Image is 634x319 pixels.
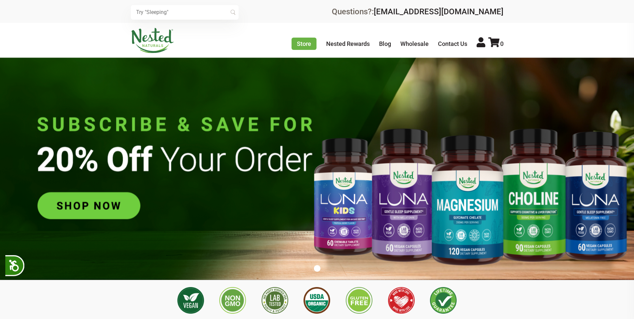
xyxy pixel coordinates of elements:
img: Vegan [177,287,204,314]
img: Lifetime Guarantee [430,287,457,314]
img: Nested Naturals [131,28,174,53]
a: Contact Us [438,40,467,47]
img: Made with Love [388,287,415,314]
a: Wholesale [400,40,429,47]
a: Store [292,38,317,50]
img: Gluten Free [346,287,372,314]
img: USDA Organic [304,287,330,314]
a: Blog [379,40,391,47]
a: [EMAIL_ADDRESS][DOMAIN_NAME] [374,7,504,16]
a: Nested Rewards [326,40,370,47]
div: Questions?: [332,8,504,16]
img: Non GMO [219,287,246,314]
input: Try "Sleeping" [131,5,239,20]
button: 1 of 1 [314,265,320,272]
a: 0 [488,40,504,47]
img: 3rd Party Lab Tested [262,287,288,314]
span: 0 [500,40,504,47]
